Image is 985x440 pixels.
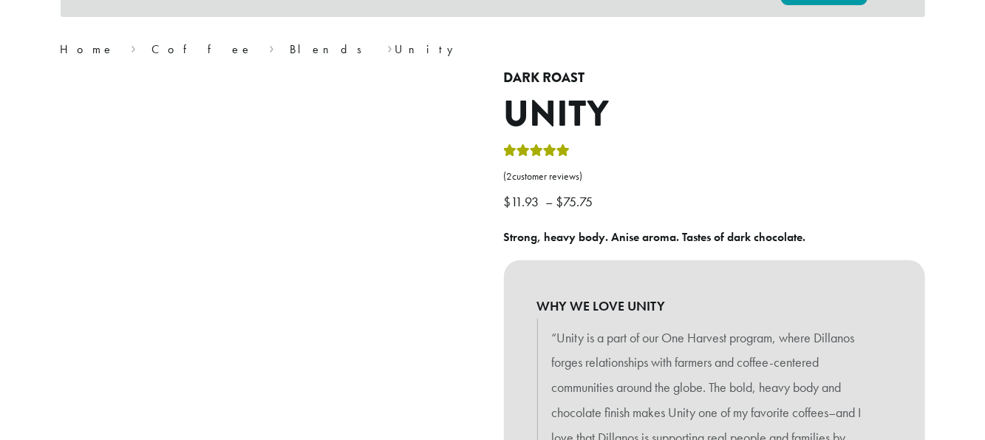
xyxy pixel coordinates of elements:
[504,93,925,136] h1: Unity
[504,169,925,184] a: (2customer reviews)
[61,41,925,58] nav: Breadcrumb
[269,35,274,58] span: ›
[131,35,136,58] span: ›
[504,193,543,210] bdi: 11.93
[556,193,564,210] span: $
[504,229,806,245] b: Strong, heavy body. Anise aroma. Tastes of dark chocolate.
[507,170,513,183] span: 2
[537,294,892,319] b: WHY WE LOVE UNITY
[387,35,392,58] span: ›
[151,41,253,57] a: Coffee
[504,142,570,164] div: Rated 5.00 out of 5
[504,70,925,87] h4: Dark Roast
[61,41,115,57] a: Home
[504,193,511,210] span: $
[556,193,597,210] bdi: 75.75
[546,193,553,210] span: –
[290,41,372,57] a: Blends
